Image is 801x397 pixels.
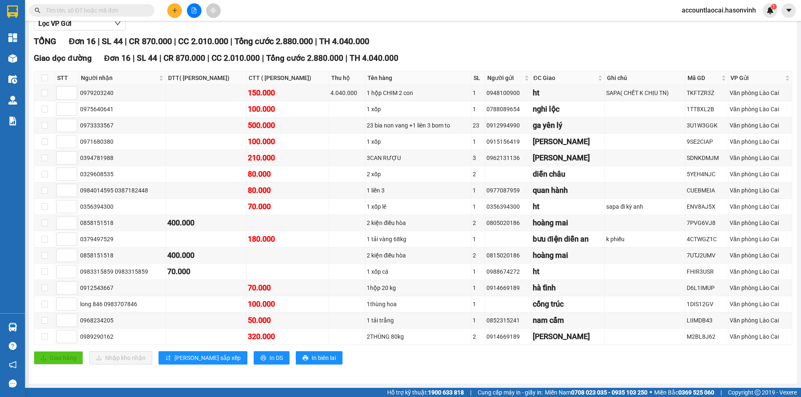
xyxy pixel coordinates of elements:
[730,267,791,276] div: Văn phòng Lào Cai
[728,280,792,296] td: Văn phòng Lào Cai
[486,267,529,276] div: 0988674272
[606,202,684,211] div: sapa đi kỳ anh
[473,332,484,341] div: 2
[46,6,144,15] input: Tìm tên, số ĐT hoặc mã đơn
[728,199,792,215] td: Văn phòng Lào Cai
[687,332,727,341] div: M2BL8J62
[367,316,470,325] div: 1 tải trắng
[728,150,792,166] td: Văn phòng Lào Cai
[367,251,470,260] div: 2 kiện điều hòa
[248,233,327,245] div: 180.000
[248,168,327,180] div: 80.000
[728,85,792,101] td: Văn phòng Lào Cai
[730,186,791,195] div: Văn phòng Lào Cai
[533,136,604,147] div: [PERSON_NAME]
[178,36,228,46] span: CC 2.010.000
[730,170,791,179] div: Văn phòng Lào Cai
[486,251,529,260] div: 0815020186
[685,134,728,150] td: 9SE2CIAP
[80,202,164,211] div: 0356394300
[687,186,727,195] div: CUEBMEIA
[34,17,126,30] button: Lọc VP Gửi
[533,331,604,342] div: [PERSON_NAME]
[486,105,529,114] div: 0788089654
[473,88,484,97] div: 1
[687,202,727,211] div: ENV8AJ5X
[781,3,796,18] button: caret-down
[428,389,464,396] strong: 1900 633 818
[533,152,604,164] div: [PERSON_NAME]
[730,137,791,146] div: Văn phòng Lào Cai
[772,4,775,10] span: 1
[571,389,647,396] strong: 0708 023 035 - 0935 103 250
[80,88,164,97] div: 0979203240
[728,247,792,264] td: Văn phòng Lào Cai
[730,88,791,97] div: Văn phòng Lào Cai
[473,267,484,276] div: 1
[114,20,121,27] span: down
[533,250,604,261] div: hoàng mai
[206,3,221,18] button: aim
[367,121,470,130] div: 23 bia non vang +1 lièn 3 bom to
[728,231,792,247] td: Văn phòng Lào Cai
[533,120,604,131] div: ga yên lý
[80,170,164,179] div: 0329608535
[730,202,791,211] div: Văn phòng Lào Cai
[89,351,152,365] button: downloadNhập kho nhận
[98,36,100,46] span: |
[766,7,774,14] img: icon-new-feature
[473,121,484,130] div: 23
[367,332,470,341] div: 2THÙNG 80kg
[8,323,17,332] img: warehouse-icon
[80,186,164,195] div: 0984014595 0387182448
[486,121,529,130] div: 0912994990
[9,380,17,387] span: message
[728,117,792,134] td: Văn phòng Lào Cai
[687,251,727,260] div: 7UTJ2UMV
[80,137,164,146] div: 0971680380
[367,137,470,146] div: 1 xốp
[685,280,728,296] td: D6L1IMUP
[129,36,172,46] span: CR 870.000
[80,267,164,276] div: 0983315859 0983315859
[80,121,164,130] div: 0973333567
[35,7,40,13] span: search
[248,298,327,310] div: 100.000
[329,71,365,85] th: Thu hộ
[8,117,17,125] img: solution-icon
[137,53,157,63] span: SL 44
[685,329,728,345] td: M2BL8J62
[345,53,348,63] span: |
[248,87,327,99] div: 150.000
[685,85,728,101] td: TKFTZR3Z
[367,235,470,244] div: 1 tải vàng 68kg
[315,36,317,46] span: |
[80,105,164,114] div: 0975640641
[685,231,728,247] td: 4CTWGZ1C
[367,170,470,179] div: 2 xốp
[9,342,17,350] span: question-circle
[486,316,529,325] div: 0852315241
[80,251,164,260] div: 0858151518
[685,215,728,231] td: 7PVG6VJ8
[167,3,182,18] button: plus
[248,120,327,131] div: 500.000
[720,388,722,397] span: |
[473,170,484,179] div: 2
[312,353,336,362] span: In biên lai
[486,137,529,146] div: 0915156419
[685,182,728,199] td: CUEBMEIA
[606,235,684,244] div: k phiếu
[8,54,17,63] img: warehouse-icon
[728,296,792,312] td: Văn phòng Lào Cai
[685,247,728,264] td: 7UTJ2UMV
[533,217,604,229] div: hoàng mai
[654,388,714,397] span: Miền Bắc
[486,332,529,341] div: 0914669189
[234,36,313,46] span: Tổng cước 2.880.000
[248,331,327,342] div: 320.000
[687,300,727,309] div: 1DIS12GV
[687,283,727,292] div: D6L1IMUP
[80,283,164,292] div: 0912543667
[687,137,727,146] div: 9SE2CIAP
